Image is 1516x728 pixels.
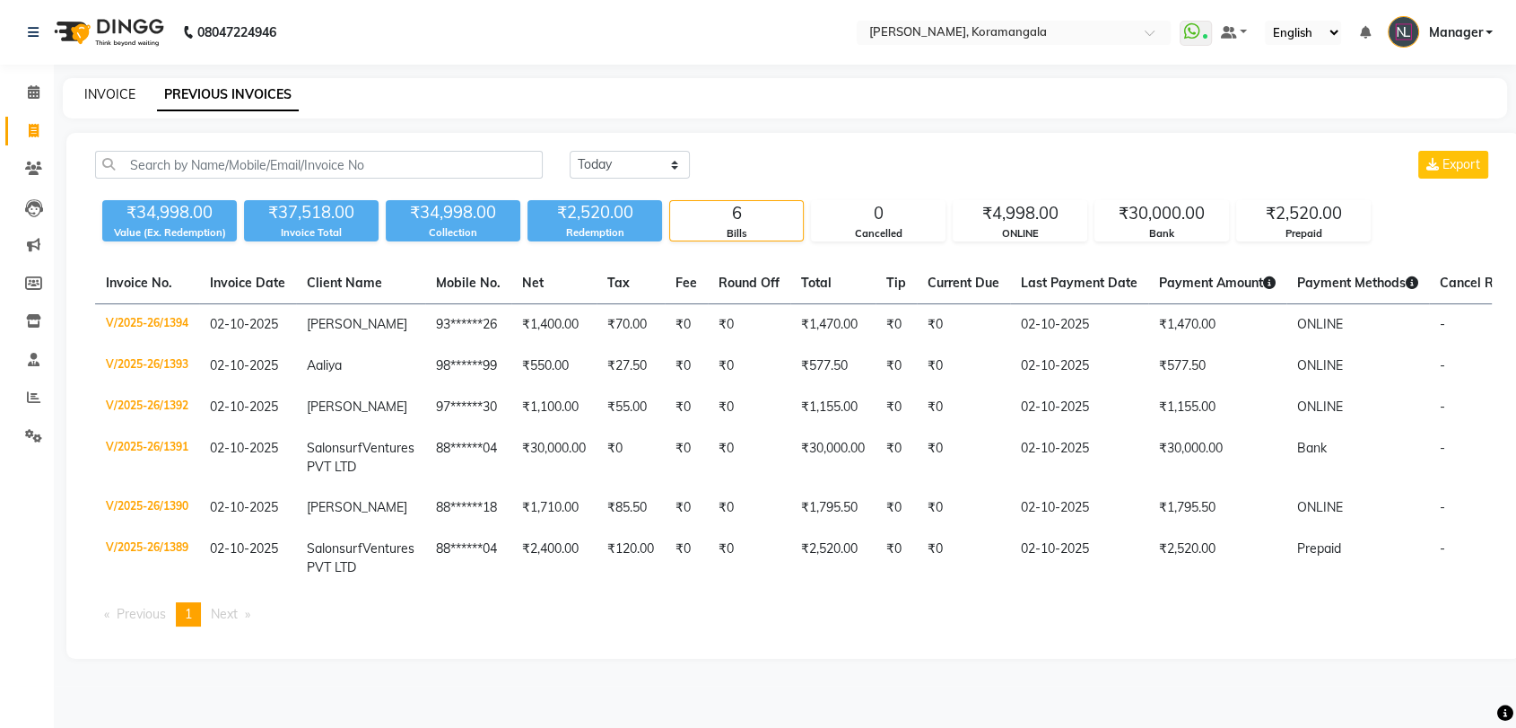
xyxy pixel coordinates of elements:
td: ₹0 [708,487,790,529]
td: ₹0 [708,346,790,387]
td: V/2025-26/1391 [95,428,199,487]
td: ₹0 [665,304,708,346]
div: Redemption [527,225,662,241]
img: logo [46,7,169,57]
span: ONLINE [1297,499,1343,515]
div: Cancelled [812,226,945,241]
span: Round Off [719,275,780,291]
td: ₹30,000.00 [511,428,597,487]
span: ONLINE [1297,357,1343,373]
span: Tip [886,275,906,291]
div: ₹34,998.00 [386,200,520,225]
span: ONLINE [1297,316,1343,332]
td: ₹0 [917,387,1010,428]
span: - [1440,440,1445,456]
td: ₹0 [876,428,917,487]
div: Bank [1095,226,1228,241]
td: ₹0 [708,387,790,428]
span: 02-10-2025 [210,316,278,332]
span: 02-10-2025 [210,357,278,373]
span: Bank [1297,440,1327,456]
span: Prepaid [1297,540,1341,557]
td: ₹27.50 [597,346,665,387]
td: ₹0 [665,387,708,428]
td: ₹85.50 [597,487,665,529]
td: 02-10-2025 [1010,346,1148,387]
td: ₹0 [708,304,790,346]
a: INVOICE [84,86,135,102]
td: V/2025-26/1394 [95,304,199,346]
td: ₹577.50 [1148,346,1286,387]
td: ₹0 [876,529,917,588]
td: ₹0 [708,529,790,588]
td: ₹1,795.50 [1148,487,1286,529]
td: ₹0 [917,304,1010,346]
div: ₹34,998.00 [102,200,237,225]
span: Manager [1428,23,1482,42]
div: Collection [386,225,520,241]
td: ₹0 [665,346,708,387]
td: V/2025-26/1390 [95,487,199,529]
span: Net [522,275,544,291]
span: Payment Amount [1159,275,1276,291]
td: ₹0 [665,428,708,487]
td: ₹0 [876,346,917,387]
span: 1 [185,606,192,622]
div: ₹30,000.00 [1095,201,1228,226]
td: ₹30,000.00 [790,428,876,487]
div: ₹4,998.00 [954,201,1086,226]
button: Export [1418,151,1488,179]
td: 02-10-2025 [1010,387,1148,428]
img: Manager [1388,16,1419,48]
span: Invoice No. [106,275,172,291]
span: Payment Methods [1297,275,1418,291]
span: [PERSON_NAME] [307,316,407,332]
td: ₹0 [876,487,917,529]
td: ₹0 [876,304,917,346]
span: Previous [117,606,166,622]
span: [PERSON_NAME] [307,499,407,515]
td: ₹577.50 [790,346,876,387]
td: ₹1,710.00 [511,487,597,529]
div: Bills [670,226,803,241]
span: Export [1442,156,1480,172]
td: ₹2,520.00 [1148,529,1286,588]
td: 02-10-2025 [1010,529,1148,588]
div: 0 [812,201,945,226]
span: Salonsurf [307,440,362,456]
span: - [1440,357,1445,373]
span: Aaliya [307,357,342,373]
div: ₹37,518.00 [244,200,379,225]
td: V/2025-26/1389 [95,529,199,588]
td: ₹0 [708,428,790,487]
span: - [1440,399,1445,415]
b: 08047224946 [197,7,276,57]
td: ₹120.00 [597,529,665,588]
td: ₹0 [665,487,708,529]
span: Total [801,275,832,291]
td: V/2025-26/1393 [95,346,199,387]
td: ₹0 [917,346,1010,387]
div: 6 [670,201,803,226]
span: 02-10-2025 [210,440,278,456]
td: ₹70.00 [597,304,665,346]
td: ₹1,155.00 [1148,387,1286,428]
div: Prepaid [1237,226,1370,241]
span: Current Due [928,275,999,291]
span: 02-10-2025 [210,499,278,515]
td: ₹0 [917,487,1010,529]
span: Invoice Date [210,275,285,291]
span: [PERSON_NAME] [307,399,407,415]
div: ONLINE [954,226,1086,241]
td: ₹2,400.00 [511,529,597,588]
span: Tax [607,275,630,291]
td: 02-10-2025 [1010,304,1148,346]
span: - [1440,316,1445,332]
td: ₹55.00 [597,387,665,428]
a: PREVIOUS INVOICES [157,79,299,111]
span: - [1440,540,1445,557]
td: ₹550.00 [511,346,597,387]
span: Next [211,606,238,622]
span: Salonsurf [307,540,362,557]
span: Fee [675,275,697,291]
